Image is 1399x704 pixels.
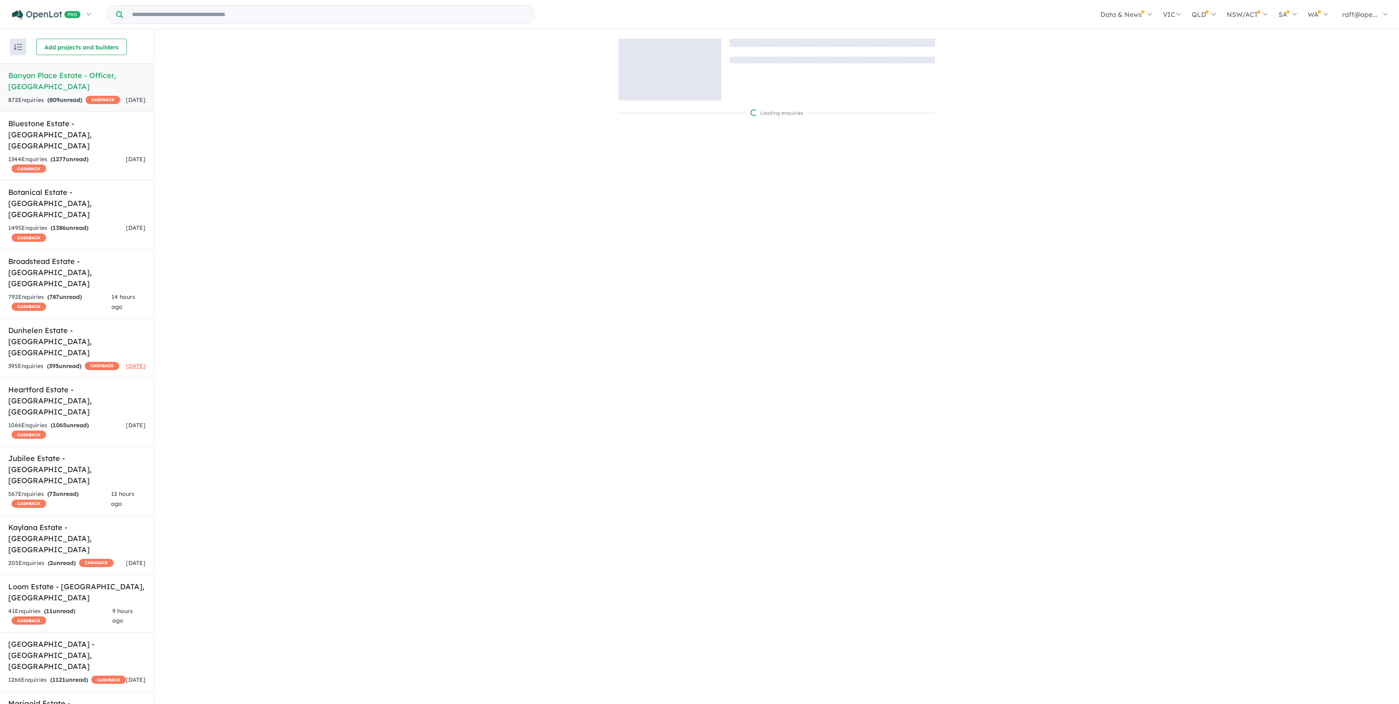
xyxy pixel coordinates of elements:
[8,155,126,174] div: 1344 Enquir ies
[126,676,146,683] span: [DATE]
[750,109,803,117] div: Loading enquiries
[12,164,46,173] span: CASHBACK
[47,490,79,498] strong: ( unread)
[8,522,146,555] h5: Kaylana Estate - [GEOGRAPHIC_DATA] , [GEOGRAPHIC_DATA]
[8,361,119,371] div: 395 Enquir ies
[8,639,146,672] h5: [GEOGRAPHIC_DATA] - [GEOGRAPHIC_DATA] , [GEOGRAPHIC_DATA]
[14,44,22,50] img: sort.svg
[8,223,126,243] div: 1495 Enquir ies
[1342,10,1377,19] span: raff@ope...
[126,155,146,163] span: [DATE]
[111,490,134,507] span: 12 hours ago
[8,256,146,289] h5: Broadstead Estate - [GEOGRAPHIC_DATA] , [GEOGRAPHIC_DATA]
[46,607,53,615] span: 11
[91,676,126,684] span: CASHBACK
[12,431,46,439] span: CASHBACK
[12,500,46,508] span: CASHBACK
[112,607,133,625] span: 9 hours ago
[79,559,113,567] span: CASHBACK
[8,118,146,151] h5: Bluestone Estate - [GEOGRAPHIC_DATA] , [GEOGRAPHIC_DATA]
[8,292,111,312] div: 792 Enquir ies
[8,70,146,92] h5: Banyan Place Estate - Officer , [GEOGRAPHIC_DATA]
[44,607,75,615] strong: ( unread)
[8,187,146,220] h5: Botanical Estate - [GEOGRAPHIC_DATA] , [GEOGRAPHIC_DATA]
[12,10,81,20] img: Openlot PRO Logo White
[49,293,59,301] span: 787
[51,224,88,232] strong: ( unread)
[8,421,126,440] div: 1066 Enquir ies
[126,96,146,104] span: [DATE]
[51,155,88,163] strong: ( unread)
[8,384,146,417] h5: Heartford Estate - [GEOGRAPHIC_DATA] , [GEOGRAPHIC_DATA]
[53,155,66,163] span: 1277
[49,490,56,498] span: 73
[126,224,146,232] span: [DATE]
[53,224,66,232] span: 1386
[86,96,120,104] span: CASHBACK
[12,303,46,311] span: CASHBACK
[8,95,120,105] div: 872 Enquir ies
[47,293,82,301] strong: ( unread)
[52,676,65,683] span: 1121
[50,559,53,567] span: 2
[51,421,89,429] strong: ( unread)
[48,559,76,567] strong: ( unread)
[126,559,146,567] span: [DATE]
[111,293,135,310] span: 14 hours ago
[8,581,146,603] h5: Loom Estate - [GEOGRAPHIC_DATA] , [GEOGRAPHIC_DATA]
[36,39,127,55] button: Add projects and builders
[126,421,146,429] span: [DATE]
[8,607,112,626] div: 41 Enquir ies
[126,362,146,370] span: [DATE]
[47,362,81,370] strong: ( unread)
[12,234,46,242] span: CASHBACK
[8,675,126,685] div: 1266 Enquir ies
[53,421,66,429] span: 1065
[8,325,146,358] h5: Dunhelen Estate - [GEOGRAPHIC_DATA] , [GEOGRAPHIC_DATA]
[8,489,111,509] div: 567 Enquir ies
[49,362,59,370] span: 395
[125,6,533,23] input: Try estate name, suburb, builder or developer
[12,616,46,625] span: CASHBACK
[49,96,60,104] span: 809
[47,96,82,104] strong: ( unread)
[8,558,113,568] div: 205 Enquir ies
[50,676,88,683] strong: ( unread)
[8,453,146,486] h5: Jubilee Estate - [GEOGRAPHIC_DATA] , [GEOGRAPHIC_DATA]
[85,362,119,370] span: CASHBACK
